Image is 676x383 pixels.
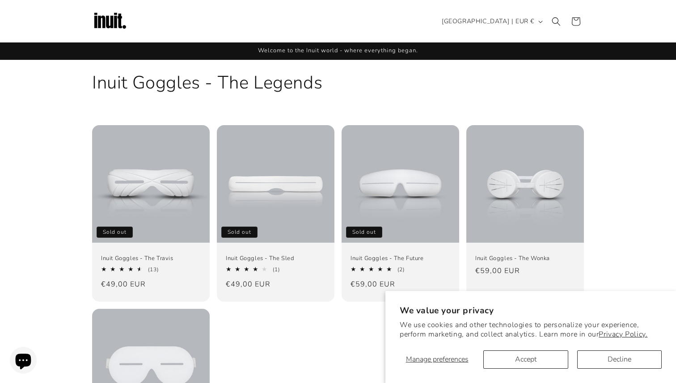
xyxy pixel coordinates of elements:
[92,71,584,94] h1: Inuit Goggles - The Legends
[101,255,201,262] a: Inuit Goggles - The Travis
[351,255,450,262] a: Inuit Goggles - The Future
[546,12,566,31] summary: Search
[92,4,128,39] img: Inuit Logo
[406,354,469,364] span: Manage preferences
[226,255,325,262] a: Inuit Goggles - The Sled
[400,305,662,316] h2: We value your privacy
[436,13,546,30] button: [GEOGRAPHIC_DATA] | EUR €
[475,255,575,262] a: Inuit Goggles - The Wonka
[400,320,662,339] p: We use cookies and other technologies to personalize your experience, perform marketing, and coll...
[258,46,418,55] span: Welcome to the Inuit world - where everything began.
[599,329,647,339] a: Privacy Policy.
[483,350,568,369] button: Accept
[7,347,39,376] inbox-online-store-chat: Shopify online store chat
[400,350,474,369] button: Manage preferences
[442,17,534,26] span: [GEOGRAPHIC_DATA] | EUR €
[577,350,662,369] button: Decline
[92,42,584,59] div: Announcement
